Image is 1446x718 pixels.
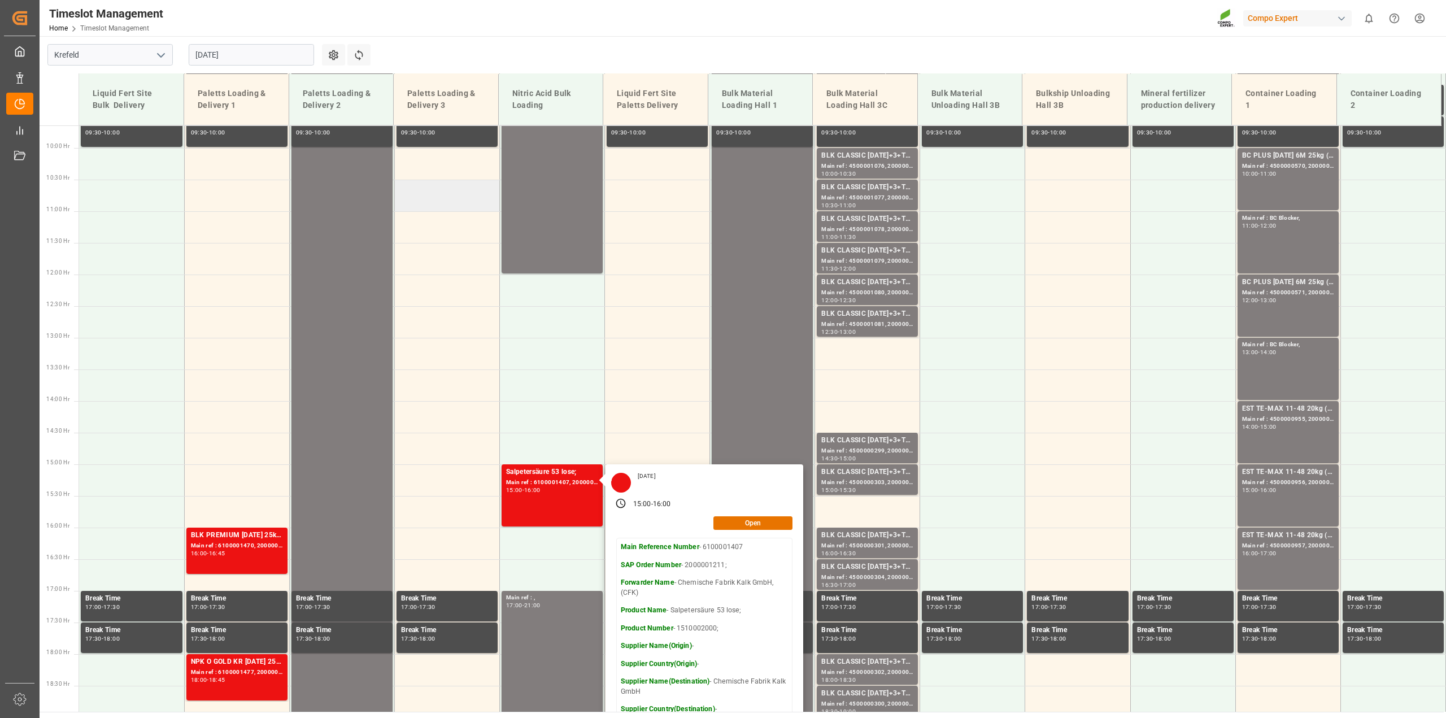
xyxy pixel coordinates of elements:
div: Main ref : 4500000300, 2000000241; [821,699,913,709]
div: 17:00 [506,603,522,608]
div: Main ref : 4500000956, 2000000378; [1242,478,1334,488]
div: - [838,298,839,303]
div: 18:00 [839,636,856,641]
div: - [1153,130,1155,135]
span: 13:30 Hr [46,364,69,371]
div: 17:30 [401,636,417,641]
div: Paletts Loading & Delivery 1 [193,83,280,116]
div: BLK CLASSIC [DATE]+3+TE BULK; [821,435,913,446]
div: - [1258,604,1260,610]
div: 09:30 [296,130,312,135]
p: - [621,641,788,651]
div: 18:00 [1365,636,1382,641]
div: 11:00 [1242,223,1258,228]
p: - Chemische Fabrik Kalk GmbH [621,677,788,697]
span: 12:30 Hr [46,301,69,307]
div: Main ref : 6100001470, 2000001295; [191,541,283,551]
button: Compo Expert [1243,7,1356,29]
div: 16:30 [821,582,838,588]
button: open menu [152,46,169,64]
div: Main ref : 4500000955, 2000000378; [1242,415,1334,424]
div: - [1048,604,1049,610]
div: BLK CLASSIC [DATE]+3+TE BULK; [821,308,913,320]
div: 18:00 [419,636,435,641]
span: 16:30 Hr [46,554,69,560]
div: 18:00 [103,636,120,641]
div: 12:30 [839,298,856,303]
div: 09:30 [85,130,102,135]
div: 10:00 [944,130,961,135]
div: 09:30 [191,130,207,135]
div: Main ref : 4500000303, 2000000241; [821,478,913,488]
div: Break Time [1347,625,1439,636]
button: show 0 new notifications [1356,6,1382,31]
div: - [417,604,419,610]
div: Paletts Loading & Delivery 2 [298,83,385,116]
div: 15:30 [839,488,856,493]
div: 11:30 [839,234,856,240]
div: 17:30 [1050,604,1066,610]
div: Main ref : , [506,593,598,603]
div: - [1258,298,1260,303]
strong: Supplier Name(Origin) [621,642,692,650]
div: - [1153,636,1155,641]
div: 17:00 [926,604,943,610]
div: - [1153,604,1155,610]
div: 10:00 [103,130,120,135]
p: - Chemische Fabrik Kalk GmbH, (CFK) [621,578,788,598]
div: Mineral fertilizer production delivery [1136,83,1223,116]
p: - Salpetersäure 53 lose; [621,606,788,616]
div: Main ref : 4500001076, 2000001075; [821,162,913,171]
div: Container Loading 2 [1346,83,1432,116]
div: - [312,636,313,641]
img: Screenshot%202023-09-29%20at%2010.02.21.png_1712312052.png [1217,8,1235,28]
div: - [1258,223,1260,228]
div: 21:00 [524,603,541,608]
div: - [943,636,944,641]
div: - [207,130,208,135]
p: - [621,659,788,669]
span: 14:30 Hr [46,428,69,434]
div: 17:30 [209,604,225,610]
div: Main ref : 4500001080, 2000001075; [821,288,913,298]
div: 17:00 [839,582,856,588]
div: 16:00 [1242,551,1258,556]
div: Salpetersäure 53 lose; [506,467,598,478]
div: Main ref : 4500001077, 2000001075; [821,193,913,203]
span: 18:30 Hr [46,681,69,687]
div: 10:00 [1365,130,1382,135]
div: - [312,130,313,135]
div: 10:00 [734,130,751,135]
div: 09:30 [611,130,628,135]
div: - [651,499,653,510]
div: 17:30 [944,604,961,610]
p: - [621,704,788,715]
div: 17:00 [296,604,312,610]
div: Bulk Material Loading Hall 3C [822,83,908,116]
div: - [838,709,839,714]
div: Main ref : 4500001081, 2000001075; [821,320,913,329]
div: Timeslot Management [49,5,163,22]
div: 11:30 [821,266,838,271]
div: - [838,677,839,682]
div: Break Time [1031,593,1123,604]
div: 11:00 [821,234,838,240]
div: 09:30 [926,130,943,135]
div: 14:30 [821,456,838,461]
button: Open [713,516,792,530]
div: BC PLUS [DATE] 6M 25kg (x42) WW; [1242,150,1334,162]
div: NPK O GOLD KR [DATE] 25kg (x60) IT; [191,656,283,668]
div: Break Time [85,593,178,604]
div: Break Time [401,593,493,604]
div: 18:00 [1260,636,1277,641]
div: - [838,456,839,461]
div: - [838,604,839,610]
div: 14:00 [1260,350,1277,355]
div: Main ref : BC Blocker, [1242,214,1334,223]
div: 10:00 [314,130,330,135]
div: 17:00 [1260,551,1277,556]
div: 15:00 [839,456,856,461]
div: Bulk Material Loading Hall 1 [717,83,804,116]
div: 17:00 [1031,604,1048,610]
div: Main ref : 4500000957, 2000000378; [1242,541,1334,551]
